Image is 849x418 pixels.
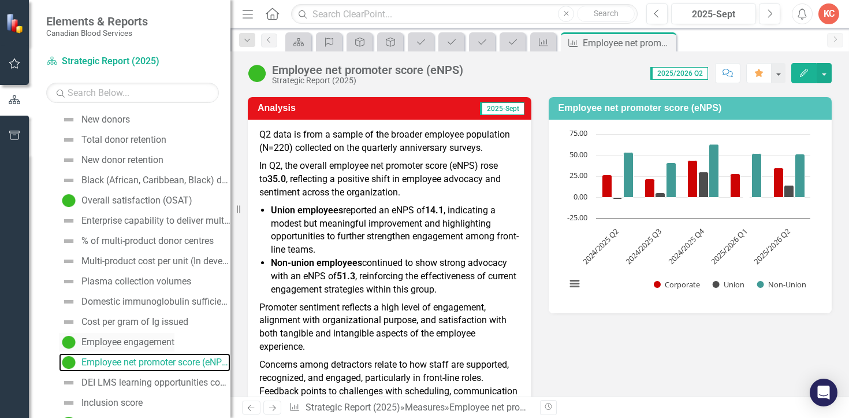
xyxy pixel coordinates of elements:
img: Not Defined [62,234,76,248]
p: Q2 data is from a sample of the broader employee population (N=220) collected on the quarterly an... [259,128,520,157]
div: New donor retention [81,155,163,165]
div: Total donor retention [81,135,166,145]
a: Employee net promoter score (eNPS) [59,353,230,372]
div: Domestic immunoglobulin sufficiency [81,297,230,307]
div: Multi-product cost per unit (In development) [81,256,230,267]
a: Cost per gram of Ig issued [59,313,188,331]
img: On Target [62,335,76,349]
text: 0.00 [574,191,587,202]
strong: 35.0 [267,173,286,184]
div: Employee net promoter score (eNPS) [449,402,599,413]
svg: Interactive chart [560,128,816,302]
text: Non-Union [768,279,806,290]
div: 2025-Sept [675,8,752,21]
img: Not Defined [62,153,76,167]
div: DEI LMS learning opportunities completion rate [81,378,230,388]
g: Non-Union, bar series 3 of 3 with 5 bars. [623,145,805,198]
path: 2025/2026 Q2, 14.1. Union. [784,186,794,198]
div: Inclusion score [81,398,143,408]
path: 2024/2025 Q4, 30.4. Union. [698,172,708,198]
span: 2025/2026 Q2 [650,67,708,80]
strong: 51.3 [337,271,355,282]
a: Overall satisfaction (OSAT) [59,191,192,210]
img: ClearPoint Strategy [6,13,27,34]
div: Plasma collection volumes [81,276,191,287]
a: Total donor retention [59,131,166,149]
div: Cost per gram of Ig issued [81,317,188,327]
img: On Target [62,194,76,208]
path: 2024/2025 Q2, 26.9. Corporate. [602,175,612,198]
path: 2025/2026 Q1, 27.9. Corporate. [730,174,740,198]
text: 75.00 [569,128,587,138]
img: Not Defined [62,376,76,390]
a: Strategic Report (2025) [46,55,191,68]
div: New donors [81,114,130,125]
path: 2024/2025 Q4, 43.8. Corporate. [687,161,697,198]
h3: Employee net promoter score (eNPS) [558,103,826,113]
a: Employee engagement [59,333,174,352]
div: Employee net promoter score (eNPS) [583,36,673,50]
a: Enterprise capability to deliver multi-product ambition [59,212,230,230]
path: 2024/2025 Q2, 53.5. Non-Union. [623,153,633,198]
path: 2025/2026 Q2, 51.3. Non-Union. [795,154,805,198]
button: Search [577,6,635,22]
img: On Target [248,64,266,83]
a: Inclusion score [59,394,143,412]
div: Chart. Highcharts interactive chart. [560,128,821,302]
img: Not Defined [62,295,76,309]
a: Plasma collection volumes [59,272,191,291]
div: % of multi-product donor centres [81,236,214,246]
p: In Q2, the overall employee net promoter score (eNPS) rose to , reflecting a positive shift in em... [259,157,520,202]
text: Union [723,279,744,290]
input: Search ClearPoint... [291,4,638,24]
p: Concerns among detractors relate to how staff are supported, recognized, and engaged, particularl... [259,356,520,411]
button: Show Corporate [654,280,700,290]
strong: Non-union employees [271,257,362,268]
div: Black (African, Caribbean, Black) donor base size (WB, Stem) [81,175,230,186]
text: 2024/2025 Q2 [580,227,620,267]
a: Measures [405,402,445,413]
div: Overall satisfaction (OSAT) [81,195,192,206]
text: 2025/2026 Q2 [751,227,792,267]
span: 2025-Sept [480,102,524,115]
button: 2025-Sept [671,3,756,24]
text: 2025/2026 Q1 [709,227,749,267]
span: Search [594,9,619,18]
img: Not Defined [62,173,76,187]
text: -25.00 [567,212,587,223]
img: Not Defined [62,133,76,147]
a: Domestic immunoglobulin sufficiency [59,293,230,311]
strong: 14.1 [425,205,444,216]
path: 2024/2025 Q4, 62.8. Non-Union. [709,145,718,198]
div: Enterprise capability to deliver multi-product ambition [81,216,230,226]
a: Black (African, Caribbean, Black) donor base size (WB, Stem) [59,171,230,190]
g: Union, bar series 2 of 3 with 5 bars. [612,172,794,199]
p: Promoter sentiment reflects a high level of engagement, alignment with organizational purpose, an... [259,299,520,356]
input: Search Below... [46,83,219,103]
li: reported an eNPS of , indicating a modest but meaningful improvement and highlighting opportuniti... [271,204,520,257]
path: 2024/2025 Q3, 5.6. Union. [655,193,665,198]
strong: Union employees [271,205,343,216]
img: Not Defined [62,396,76,410]
a: DEI LMS learning opportunities completion rate [59,373,230,392]
path: 2024/2025 Q3, 21.7. Corporate. [645,179,654,198]
button: Show Non-Union [757,280,806,290]
a: Multi-product cost per unit (In development) [59,252,230,271]
a: % of multi-product donor centres [59,232,214,250]
path: 2024/2025 Q2, -2.2. Union. [612,198,622,199]
button: Show Union [713,280,744,290]
img: Not Defined [62,275,76,288]
button: KC [818,3,839,24]
path: 2025/2026 Q2, 35. Corporate. [773,168,783,198]
a: New donor retention [59,151,163,169]
img: Not Defined [62,254,76,268]
small: Canadian Blood Services [46,28,148,38]
div: Strategic Report (2025) [272,76,463,85]
img: Not Defined [62,315,76,329]
img: On Target [62,356,76,369]
img: Not Defined [62,214,76,228]
text: 2024/2025 Q3 [623,227,663,267]
text: 50.00 [569,149,587,160]
div: Employee net promoter score (eNPS) [272,64,463,76]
